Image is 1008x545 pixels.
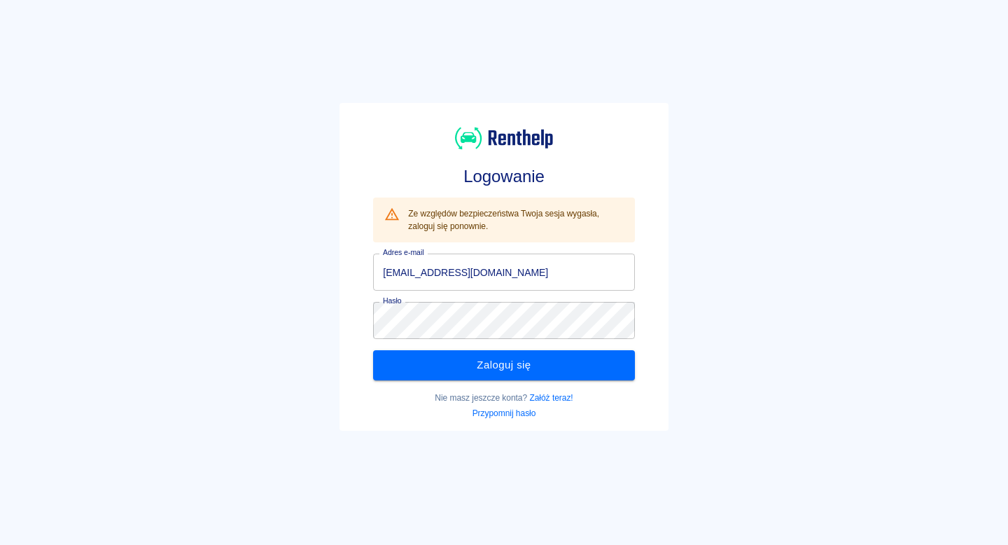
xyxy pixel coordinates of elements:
[455,125,553,151] img: Renthelp logo
[408,202,623,238] div: Ze względów bezpieczeństwa Twoja sesja wygasła, zaloguj się ponownie.
[373,167,634,186] h3: Logowanie
[472,408,536,418] a: Przypomnij hasło
[383,296,402,306] label: Hasło
[373,392,634,404] p: Nie masz jeszcze konta?
[529,393,573,403] a: Załóż teraz!
[383,247,423,258] label: Adres e-mail
[373,350,634,380] button: Zaloguj się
